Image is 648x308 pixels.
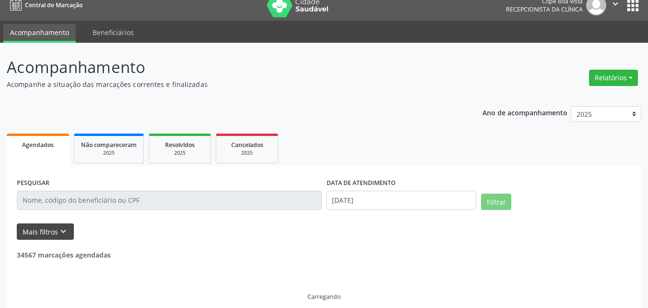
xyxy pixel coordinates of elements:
span: Não compareceram [81,141,137,149]
div: 2025 [223,149,271,157]
span: Resolvidos [165,141,195,149]
span: Recepcionista da clínica [506,5,583,13]
button: Mais filtroskeyboard_arrow_down [17,223,74,240]
div: Carregando [307,293,341,301]
a: Beneficiários [86,24,141,41]
input: Selecione um intervalo [327,191,477,210]
p: Acompanhe a situação das marcações correntes e finalizadas [7,79,451,89]
span: Agendados [22,141,54,149]
div: 2025 [81,149,137,157]
i: keyboard_arrow_down [58,226,69,237]
button: Relatórios [589,70,638,86]
span: Cancelados [231,141,263,149]
p: Ano de acompanhamento [483,106,567,118]
label: PESQUISAR [17,176,49,191]
div: 2025 [156,149,204,157]
span: Central de Marcação [25,1,82,9]
button: Filtrar [481,194,511,210]
input: Nome, código do beneficiário ou CPF [17,191,322,210]
label: DATA DE ATENDIMENTO [327,176,396,191]
strong: 34567 marcações agendadas [17,250,111,259]
p: Acompanhamento [7,55,451,79]
a: Acompanhamento [3,24,76,43]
